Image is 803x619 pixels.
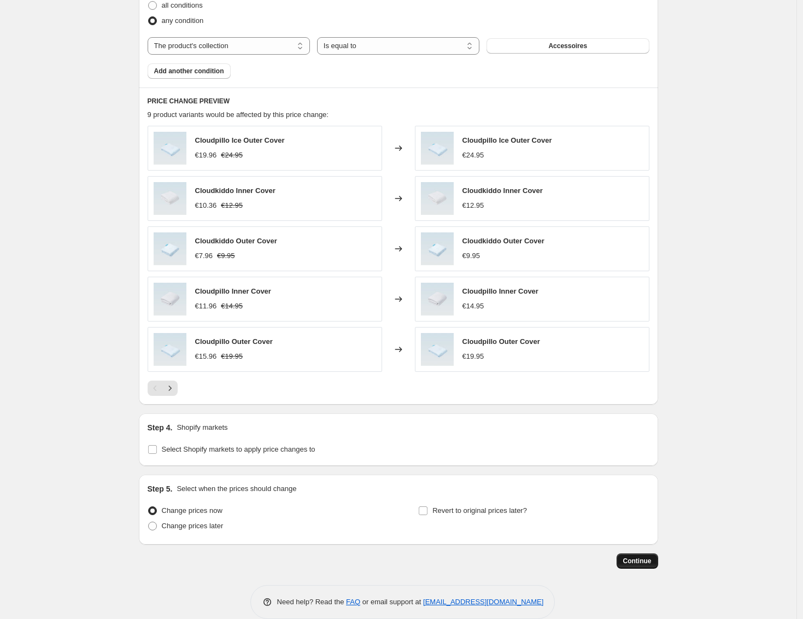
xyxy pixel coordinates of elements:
div: €14.95 [462,301,484,312]
div: €9.95 [462,250,480,261]
nav: Pagination [148,381,178,396]
span: Cloudkiddo Outer Cover [462,237,544,245]
div: €12.95 [462,200,484,211]
img: cloudkiddo-outer-cover-image_80x.jpg [421,232,454,265]
a: FAQ [346,598,360,606]
div: €19.95 [462,351,484,362]
span: Change prices later [162,522,224,530]
span: Cloudpillo Outer Cover [462,337,540,346]
img: cloudpillo-inner-cover-image_80x.jpg [421,283,454,316]
span: 9 product variants would be affected by this price change: [148,110,329,119]
img: cloudkiddo-outer-cover-image_80x.jpg [154,232,186,265]
span: Cloudpillo Inner Cover [195,287,271,295]
img: cloudpillo-inner-cover-image_80x.jpg [154,283,186,316]
span: Cloudpillo Outer Cover [195,337,273,346]
img: cloudkiddo-inner-cover-image_80x.jpg [154,182,186,215]
h6: PRICE CHANGE PREVIEW [148,97,649,106]
div: €11.96 [195,301,217,312]
button: Next [162,381,178,396]
strike: €19.95 [221,351,243,362]
p: Shopify markets [177,422,227,433]
span: all conditions [162,1,203,9]
div: €15.96 [195,351,217,362]
button: Add another condition [148,63,231,79]
img: cloudpillo-ice-outer-cover-image_80x.jpg [154,132,186,165]
button: Accessoires [487,38,649,54]
span: Cloudpillo Ice Outer Cover [195,136,285,144]
span: Select Shopify markets to apply price changes to [162,445,315,453]
span: Cloudpillo Inner Cover [462,287,538,295]
span: Cloudkiddo Inner Cover [195,186,276,195]
p: Select when the prices should change [177,483,296,494]
div: €10.36 [195,200,217,211]
h2: Step 4. [148,422,173,433]
span: Continue [623,557,652,565]
span: Change prices now [162,506,222,515]
span: or email support at [360,598,423,606]
strike: €9.95 [217,250,235,261]
span: any condition [162,16,204,25]
span: Cloudpillo Ice Outer Cover [462,136,552,144]
img: cloudpillo-ice-outer-cover-image_80x.jpg [421,132,454,165]
img: cloudpillo-outer-cover-image_80x.jpg [154,333,186,366]
img: cloudkiddo-inner-cover-image_80x.jpg [421,182,454,215]
span: Revert to original prices later? [432,506,527,515]
div: €7.96 [195,250,213,261]
button: Continue [617,553,658,569]
img: cloudpillo-outer-cover-image_80x.jpg [421,333,454,366]
div: €24.95 [462,150,484,161]
span: Add another condition [154,67,224,75]
span: Need help? Read the [277,598,347,606]
span: Cloudkiddo Inner Cover [462,186,543,195]
strike: €14.95 [221,301,243,312]
div: €19.96 [195,150,217,161]
strike: €24.95 [221,150,243,161]
span: Accessoires [548,42,587,50]
a: [EMAIL_ADDRESS][DOMAIN_NAME] [423,598,543,606]
strike: €12.95 [221,200,243,211]
h2: Step 5. [148,483,173,494]
span: Cloudkiddo Outer Cover [195,237,277,245]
